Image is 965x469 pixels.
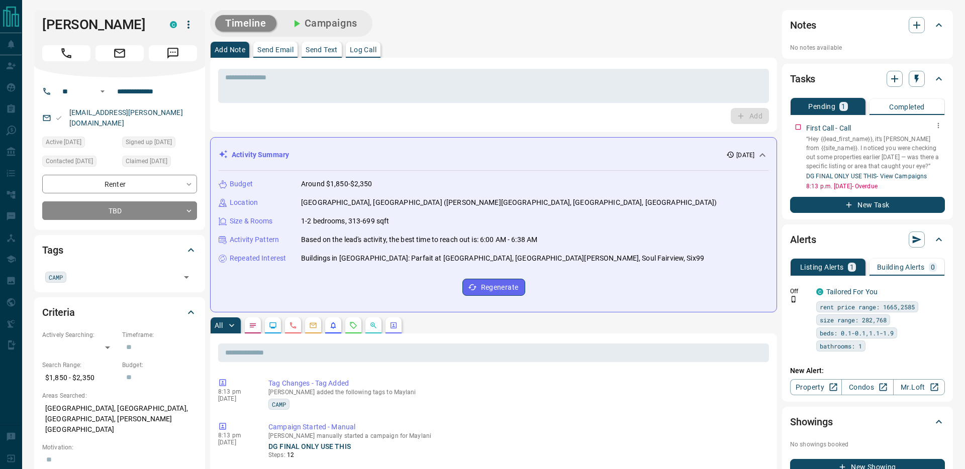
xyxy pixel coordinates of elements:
[301,253,704,264] p: Buildings in [GEOGRAPHIC_DATA]: Parfait at [GEOGRAPHIC_DATA], [GEOGRAPHIC_DATA][PERSON_NAME], Sou...
[42,443,197,452] p: Motivation:
[790,231,816,248] h2: Alerts
[790,67,945,91] div: Tasks
[46,156,93,166] span: Contacted [DATE]
[42,201,197,220] div: TBD
[268,450,765,459] p: Steps:
[170,21,177,28] div: condos.ca
[806,182,945,191] p: 8:13 p.m. [DATE] - Overdue
[42,300,197,324] div: Criteria
[42,304,75,320] h2: Criteria
[806,123,851,134] p: First Call - Call
[790,410,945,434] div: Showings
[230,234,279,245] p: Activity Pattern
[219,146,768,164] div: Activity Summary[DATE]
[69,108,183,127] a: [EMAIL_ADDRESS][PERSON_NAME][DOMAIN_NAME]
[790,71,815,87] h2: Tasks
[42,330,117,339] p: Actively Searching:
[179,270,194,284] button: Open
[269,321,277,329] svg: Lead Browsing Activity
[287,451,294,458] span: 12
[46,137,81,147] span: Active [DATE]
[215,322,223,329] p: All
[42,175,197,193] div: Renter
[249,321,257,329] svg: Notes
[95,45,144,61] span: Email
[122,361,197,370] p: Budget:
[42,242,63,258] h2: Tags
[790,414,833,430] h2: Showings
[268,422,765,432] p: Campaign Started - Manual
[806,173,927,180] a: DG FINAL ONLY USE THIS- View Campaigns
[218,395,253,402] p: [DATE]
[800,264,844,271] p: Listing Alerts
[736,151,754,160] p: [DATE]
[55,114,62,122] svg: Email Valid
[215,46,245,53] p: Add Note
[96,85,109,97] button: Open
[790,296,797,303] svg: Push Notification Only
[42,238,197,262] div: Tags
[301,216,389,226] p: 1-2 bedrooms, 313-699 sqft
[806,135,945,171] p: “Hey {{lead_first_name}}, it’s [PERSON_NAME] from {{site_name}}. I noticed you were checking out ...
[215,15,276,32] button: Timeline
[877,264,925,271] p: Building Alerts
[42,361,117,370] p: Search Range:
[122,156,197,170] div: Wed Oct 08 2025
[230,197,258,208] p: Location
[790,379,842,395] a: Property
[268,378,765,389] p: Tag Changes - Tag Added
[893,379,945,395] a: Mr.Loft
[257,46,294,53] p: Send Email
[230,179,253,189] p: Budget
[149,45,197,61] span: Message
[268,432,765,439] p: [PERSON_NAME] manually started a campaign for Maylani
[790,13,945,37] div: Notes
[289,321,297,329] svg: Calls
[349,321,357,329] svg: Requests
[826,288,878,296] a: Tailored For You
[230,253,286,264] p: Repeated Interest
[808,103,835,110] p: Pending
[816,288,823,295] div: condos.ca
[301,197,717,208] p: [GEOGRAPHIC_DATA], [GEOGRAPHIC_DATA] ([PERSON_NAME][GEOGRAPHIC_DATA], [GEOGRAPHIC_DATA], [GEOGRAP...
[42,370,117,386] p: $1,850 - $2,350
[889,103,925,110] p: Completed
[218,439,253,446] p: [DATE]
[42,400,197,438] p: [GEOGRAPHIC_DATA], [GEOGRAPHIC_DATA], [GEOGRAPHIC_DATA], [PERSON_NAME][GEOGRAPHIC_DATA]
[841,103,845,110] p: 1
[42,17,155,33] h1: [PERSON_NAME]
[268,442,351,450] a: DG FINAL ONLY USE THIS
[122,330,197,339] p: Timeframe:
[820,341,862,351] span: bathrooms: 1
[218,432,253,439] p: 8:13 pm
[790,17,816,33] h2: Notes
[230,216,273,226] p: Size & Rooms
[931,264,935,271] p: 0
[350,46,376,53] p: Log Call
[790,287,810,296] p: Off
[790,366,945,376] p: New Alert:
[790,440,945,449] p: No showings booked
[301,179,372,189] p: Around $1,850-$2,350
[42,156,117,170] div: Wed Oct 08 2025
[232,150,289,160] p: Activity Summary
[126,137,172,147] span: Signed up [DATE]
[122,137,197,151] div: Wed Oct 08 2025
[820,328,894,338] span: beds: 0.1-0.1,1.1-1.9
[790,227,945,252] div: Alerts
[272,399,286,409] span: CAMP
[301,234,537,245] p: Based on the lead's activity, the best time to reach out is: 6:00 AM - 6:38 AM
[268,389,765,396] p: [PERSON_NAME] added the following tags to Maylani
[280,15,367,32] button: Campaigns
[309,321,317,329] svg: Emails
[42,45,90,61] span: Call
[49,272,63,282] span: CAMP
[126,156,167,166] span: Claimed [DATE]
[462,279,525,296] button: Regenerate
[369,321,377,329] svg: Opportunities
[218,388,253,395] p: 8:13 pm
[306,46,338,53] p: Send Text
[850,264,854,271] p: 1
[42,137,117,151] div: Wed Oct 08 2025
[390,321,398,329] svg: Agent Actions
